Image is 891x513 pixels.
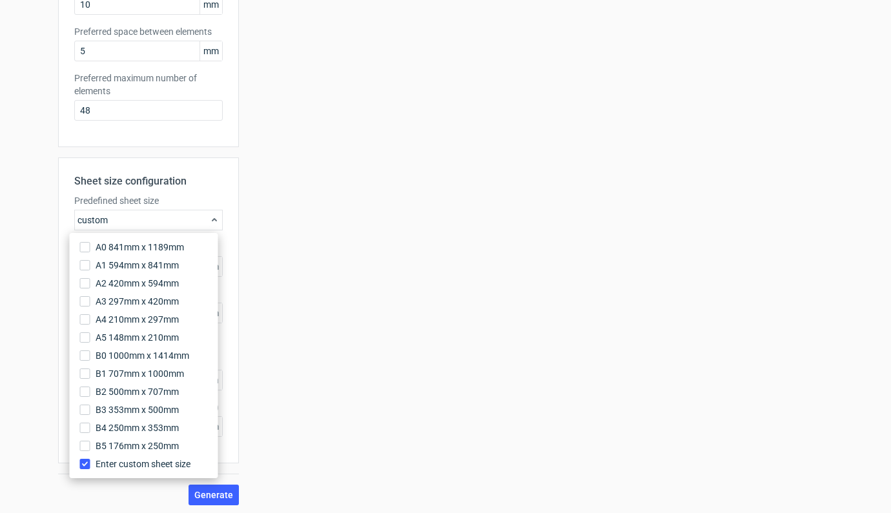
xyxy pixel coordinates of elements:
[96,403,179,416] span: B3 353mm x 500mm
[96,458,190,470] span: Enter custom sheet size
[74,194,223,207] label: Predefined sheet size
[96,385,179,398] span: B2 500mm x 707mm
[96,349,189,362] span: B0 1000mm x 1414mm
[96,367,184,380] span: B1 707mm x 1000mm
[74,72,223,97] label: Preferred maximum number of elements
[96,259,179,272] span: A1 594mm x 841mm
[74,25,223,38] label: Preferred space between elements
[96,313,179,326] span: A4 210mm x 297mm
[96,277,179,290] span: A2 420mm x 594mm
[74,174,223,189] h2: Sheet size configuration
[74,210,223,230] div: custom
[194,490,233,499] span: Generate
[96,439,179,452] span: B5 176mm x 250mm
[96,295,179,308] span: A3 297mm x 420mm
[96,331,179,344] span: A5 148mm x 210mm
[189,485,239,505] button: Generate
[96,241,184,254] span: A0 841mm x 1189mm
[200,41,222,61] span: mm
[96,421,179,434] span: B4 250mm x 353mm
